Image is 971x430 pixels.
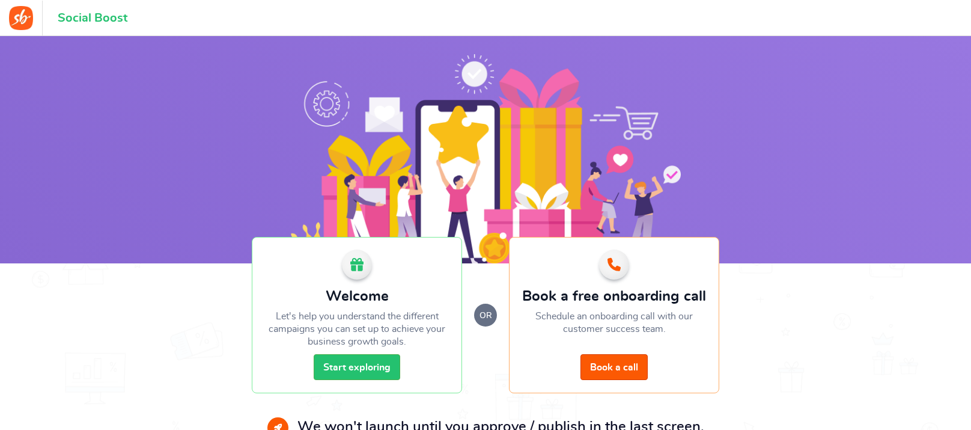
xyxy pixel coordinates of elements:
h2: Book a free onboarding call [522,289,707,304]
span: Let's help you understand the different campaigns you can set up to achieve your business growth ... [269,312,445,346]
span: Schedule an onboarding call with our customer success team. [535,312,693,334]
small: or [474,304,497,327]
h2: Welcome [264,289,449,304]
a: Start exploring [314,354,400,380]
img: Social Boost [9,6,33,30]
a: Book a call [580,354,648,380]
img: Social Boost [290,54,681,263]
h1: Social Boost [58,11,127,25]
